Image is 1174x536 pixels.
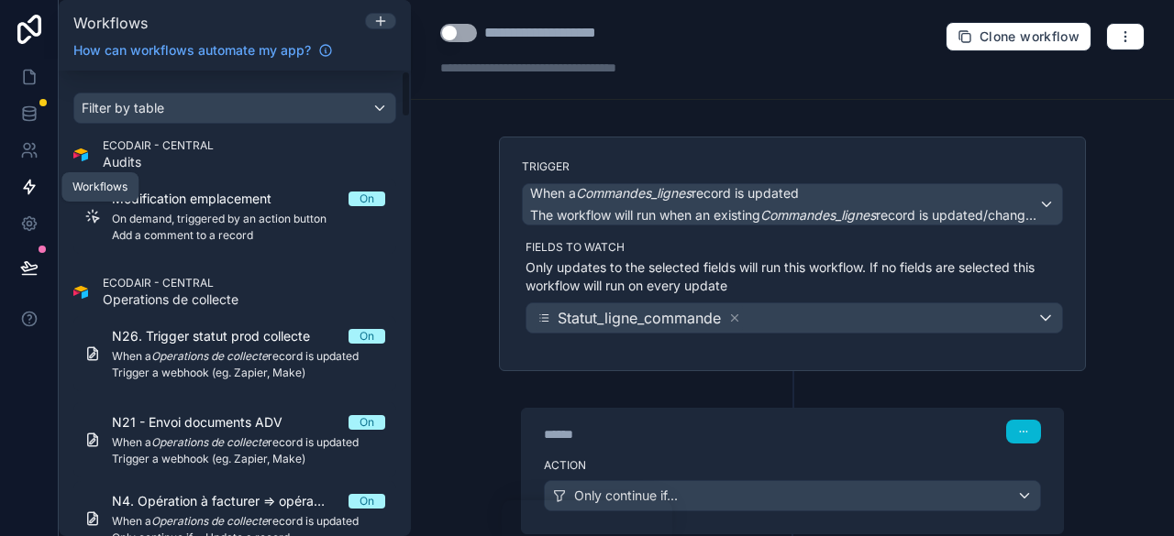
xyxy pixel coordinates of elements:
button: Statut_ligne_commande [526,302,1063,334]
div: Workflows [72,180,127,194]
span: Only continue if... [574,487,678,505]
a: How can workflows automate my app? [66,41,340,60]
span: Workflows [73,14,148,32]
label: Trigger [522,159,1063,174]
span: Statut_ligne_commande [558,307,721,329]
em: Commandes_lignes [576,185,692,201]
em: Commandes_lignes [760,207,876,223]
button: When aCommandes_lignesrecord is updatedThe workflow will run when an existingCommandes_lignesreco... [522,183,1063,225]
label: Fields to watch [526,240,1063,255]
button: Only continue if... [544,480,1041,511]
span: The workflow will run when an existing record is updated/changed [530,207,1041,223]
span: When a record is updated [530,184,799,202]
button: Clone workflow [946,22,1091,51]
label: Action [544,458,1041,473]
span: Clone workflow [980,28,1080,45]
span: How can workflows automate my app? [73,41,311,60]
p: Only updates to the selected fields will run this workflow. If no fields are selected this workfl... [526,258,1063,295]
